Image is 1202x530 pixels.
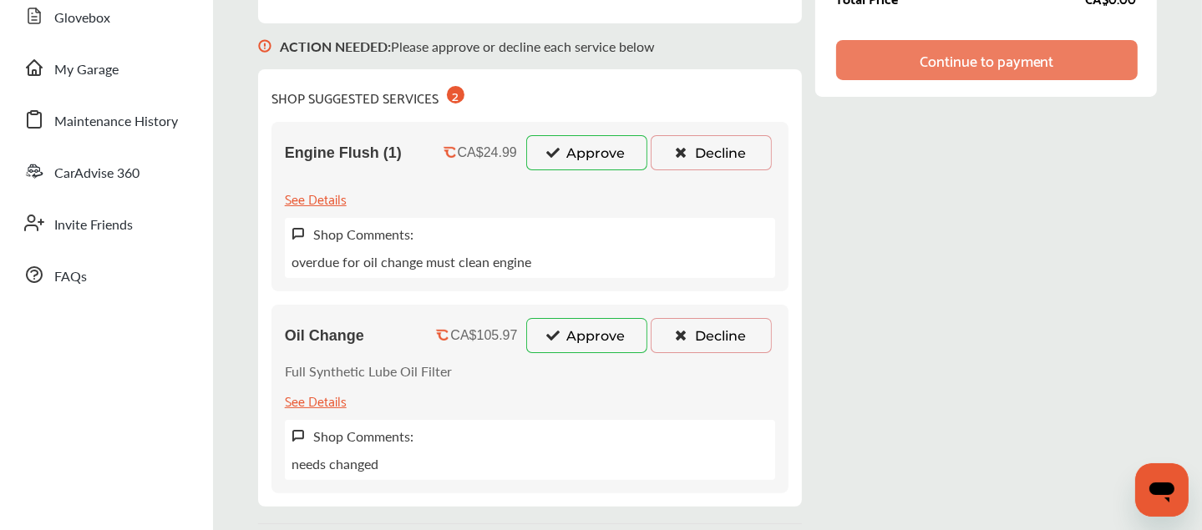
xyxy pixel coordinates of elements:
[285,187,347,209] div: See Details
[526,135,647,170] button: Approve
[651,318,772,353] button: Decline
[292,227,305,241] img: svg+xml;base64,PHN2ZyB3aWR0aD0iMTYiIGhlaWdodD0iMTciIHZpZXdCb3g9IjAgMCAxNiAxNyIgZmlsbD0ibm9uZSIgeG...
[15,46,196,89] a: My Garage
[292,252,531,271] p: overdue for oil change must clean engine
[313,427,413,446] label: Shop Comments:
[258,23,271,69] img: svg+xml;base64,PHN2ZyB3aWR0aD0iMTYiIGhlaWdodD0iMTciIHZpZXdCb3g9IjAgMCAxNiAxNyIgZmlsbD0ibm9uZSIgeG...
[15,149,196,193] a: CarAdvise 360
[54,266,87,288] span: FAQs
[292,429,305,443] img: svg+xml;base64,PHN2ZyB3aWR0aD0iMTYiIGhlaWdodD0iMTciIHZpZXdCb3g9IjAgMCAxNiAxNyIgZmlsbD0ibm9uZSIgeG...
[313,225,413,244] label: Shop Comments:
[292,454,378,473] p: needs changed
[285,144,402,162] span: Engine Flush (1)
[450,328,517,343] div: CA$105.97
[54,59,119,81] span: My Garage
[54,111,178,133] span: Maintenance History
[285,327,364,345] span: Oil Change
[526,318,647,353] button: Approve
[15,98,196,141] a: Maintenance History
[54,8,110,29] span: Glovebox
[15,201,196,245] a: Invite Friends
[280,37,391,56] b: ACTION NEEDED :
[458,145,517,160] div: CA$24.99
[54,215,133,236] span: Invite Friends
[15,253,196,296] a: FAQs
[920,52,1054,68] div: Continue to payment
[271,83,464,109] div: SHOP SUGGESTED SERVICES
[285,361,452,381] p: Full Synthetic Lube Oil Filter
[447,86,464,103] div: 2
[280,37,655,56] p: Please approve or decline each service below
[285,389,347,411] div: See Details
[1135,463,1189,517] iframe: Button to launch messaging window
[54,163,139,184] span: CarAdvise 360
[651,135,772,170] button: Decline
